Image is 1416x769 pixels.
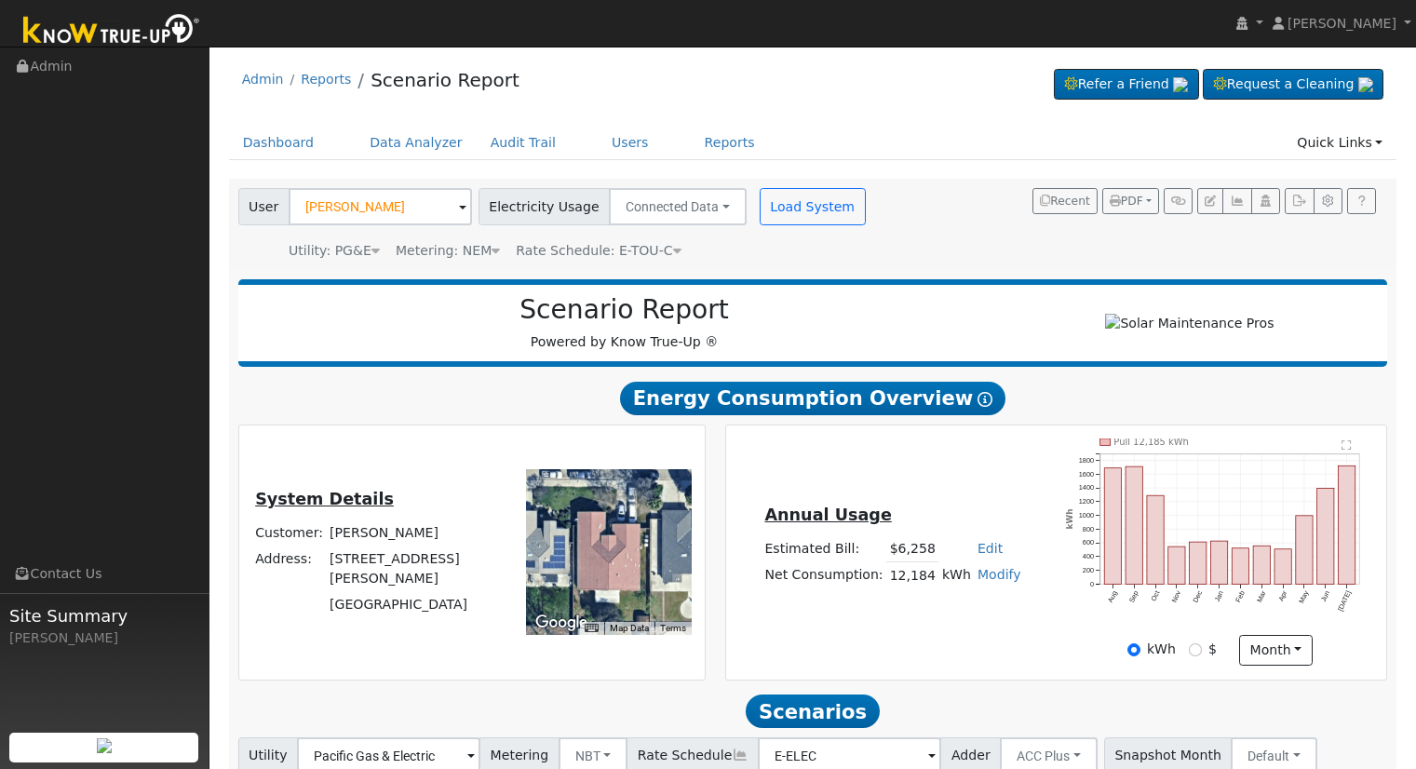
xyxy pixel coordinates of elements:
span: PDF [1110,195,1143,208]
td: $6,258 [886,535,938,562]
a: Request a Cleaning [1203,69,1383,101]
span: Electricity Usage [479,188,610,225]
rect: onclick="" [1317,488,1334,584]
text: 1000 [1079,511,1094,519]
img: retrieve [1173,77,1188,92]
rect: onclick="" [1274,549,1291,585]
text: Sep [1127,589,1140,604]
div: Metering: NEM [396,241,500,261]
a: Modify [978,567,1021,582]
a: Users [598,126,663,160]
u: System Details [255,490,394,508]
text:  [1342,439,1352,451]
img: Know True-Up [14,10,209,52]
button: Connected Data [609,188,747,225]
h2: Scenario Report [257,294,991,326]
text: 200 [1083,566,1094,574]
td: Address: [252,546,327,591]
i: Show Help [978,392,992,407]
input: Select a User [289,188,472,225]
td: Estimated Bill: [762,535,886,562]
button: Keyboard shortcuts [585,622,598,635]
rect: onclick="" [1233,548,1249,585]
text: 600 [1083,539,1094,547]
text: 0 [1090,580,1094,588]
text: kWh [1066,509,1075,530]
text: Nov [1170,589,1183,604]
text: Aug [1106,589,1119,604]
input: kWh [1127,643,1140,656]
text: May [1298,589,1311,605]
img: Solar Maintenance Pros [1105,314,1274,333]
rect: onclick="" [1126,466,1142,584]
rect: onclick="" [1339,465,1355,584]
rect: onclick="" [1168,546,1185,584]
span: Alias: HETOUC [516,243,681,258]
button: PDF [1102,188,1159,214]
text: Jan [1213,589,1225,603]
text: 400 [1083,552,1094,560]
a: Help Link [1347,188,1376,214]
td: Customer: [252,519,327,546]
img: retrieve [97,738,112,753]
text: Feb [1234,589,1247,603]
span: [PERSON_NAME] [1288,16,1396,31]
td: [STREET_ADDRESS][PERSON_NAME] [327,546,501,591]
text: Oct [1150,589,1162,602]
button: Recent [1032,188,1098,214]
input: $ [1189,643,1202,656]
span: Scenarios [746,695,879,728]
a: Reports [301,72,351,87]
text: Pull 12,185 kWh [1114,437,1190,447]
a: Data Analyzer [356,126,477,160]
text: Mar [1255,589,1268,604]
span: Energy Consumption Overview [620,382,1005,415]
a: Reports [691,126,769,160]
rect: onclick="" [1147,495,1164,584]
span: Site Summary [9,603,199,628]
button: Export Interval Data [1285,188,1314,214]
div: Powered by Know True-Up ® [248,294,1002,352]
td: [GEOGRAPHIC_DATA] [327,591,501,617]
text: 1400 [1079,483,1094,492]
img: Google [531,611,592,635]
rect: onclick="" [1211,541,1228,584]
div: [PERSON_NAME] [9,628,199,648]
a: Open this area in Google Maps (opens a new window) [531,611,592,635]
a: Audit Trail [477,126,570,160]
rect: onclick="" [1190,542,1207,584]
text: 1200 [1079,497,1094,506]
rect: onclick="" [1104,468,1121,585]
text: Dec [1192,589,1205,604]
button: Login As [1251,188,1280,214]
a: Refer a Friend [1054,69,1199,101]
label: kWh [1147,640,1176,659]
text: Jun [1319,589,1331,603]
button: Map Data [610,622,649,635]
u: Annual Usage [764,506,891,524]
span: User [238,188,290,225]
label: $ [1208,640,1217,659]
button: month [1239,635,1313,667]
div: Utility: PG&E [289,241,380,261]
a: Edit [978,541,1003,556]
button: Edit User [1197,188,1223,214]
a: Dashboard [229,126,329,160]
td: Net Consumption: [762,562,886,589]
text: 800 [1083,525,1094,533]
text: [DATE] [1336,589,1353,613]
img: retrieve [1358,77,1373,92]
button: Multi-Series Graph [1222,188,1251,214]
a: Scenario Report [371,69,519,91]
a: Admin [242,72,284,87]
a: Quick Links [1283,126,1396,160]
text: Apr [1277,589,1289,603]
rect: onclick="" [1296,516,1313,585]
td: [PERSON_NAME] [327,519,501,546]
rect: onclick="" [1253,546,1270,584]
td: 12,184 [886,562,938,589]
a: Terms (opens in new tab) [660,623,686,633]
button: Generate Report Link [1164,188,1193,214]
text: 1600 [1079,470,1094,479]
td: kWh [938,562,974,589]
